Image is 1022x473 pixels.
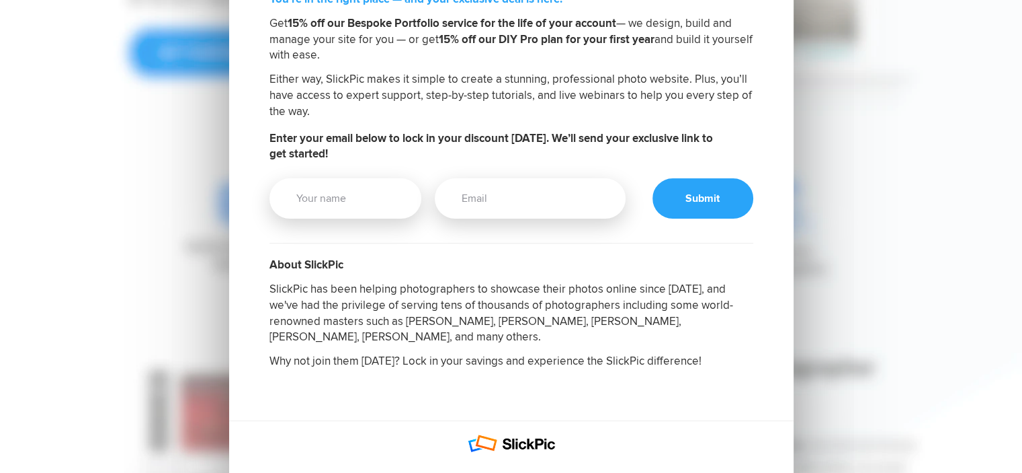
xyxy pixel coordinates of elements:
[269,178,422,219] input: Your name
[468,435,555,452] img: SlickPic
[439,32,654,46] b: 15% off our DIY Pro plan for your first year
[269,258,343,272] b: About SlickPic
[435,178,625,219] input: Email
[269,131,713,161] b: Enter your email below to lock in your discount [DATE]. We’ll send your exclusive link to get sta...
[288,16,616,30] b: 15% off our Bespoke Portfolio service for the life of your account
[269,257,753,369] h2: SlickPic has been helping photographers to showcase their photos online since [DATE], and we've h...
